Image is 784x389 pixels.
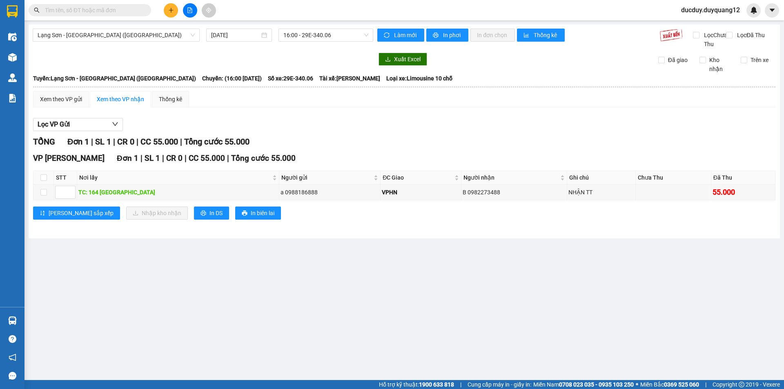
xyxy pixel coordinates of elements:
[7,5,18,18] img: logo-vxr
[206,7,212,13] span: aim
[33,207,120,220] button: sort-ascending[PERSON_NAME] sắp xếp
[382,188,460,197] div: VPHN
[426,29,468,42] button: printerIn phơi
[9,372,16,380] span: message
[701,31,728,49] span: Lọc Chưa Thu
[33,118,123,131] button: Lọc VP Gửi
[636,171,711,184] th: Chưa Thu
[113,137,115,147] span: |
[377,29,424,42] button: syncLàm mới
[164,3,178,18] button: plus
[40,95,82,104] div: Xem theo VP gửi
[419,381,454,388] strong: 1900 633 818
[379,380,454,389] span: Hỗ trợ kỹ thuật:
[117,137,134,147] span: CR 0
[8,94,17,102] img: solution-icon
[636,383,638,386] span: ⚪️
[385,56,391,63] span: download
[180,137,182,147] span: |
[664,381,699,388] strong: 0369 525 060
[38,29,195,41] span: Lạng Sơn - Hà Nội (Limousine)
[200,210,206,217] span: printer
[95,137,111,147] span: SL 1
[9,353,16,361] span: notification
[231,153,296,163] span: Tổng cước 55.000
[460,380,461,389] span: |
[162,153,164,163] span: |
[283,29,368,41] span: 16:00 - 29E-340.06
[765,3,779,18] button: caret-down
[705,380,706,389] span: |
[470,29,515,42] button: In đơn chọn
[202,3,216,18] button: aim
[379,53,427,66] button: downloadXuất Excel
[117,153,138,163] span: Đơn 1
[67,137,89,147] span: Đơn 1
[8,33,17,41] img: warehouse-icon
[268,74,313,83] span: Số xe: 29E-340.06
[468,380,531,389] span: Cung cấp máy in - giấy in:
[126,207,188,220] button: downloadNhập kho nhận
[523,32,530,39] span: bar-chart
[559,381,634,388] strong: 0708 023 035 - 0935 103 250
[136,137,138,147] span: |
[166,153,183,163] span: CR 0
[463,173,559,182] span: Người nhận
[187,7,193,13] span: file-add
[281,188,379,197] div: a 0988186888
[140,153,143,163] span: |
[49,209,114,218] span: [PERSON_NAME] sắp xếp
[159,95,182,104] div: Thống kê
[750,7,757,14] img: icon-new-feature
[91,137,93,147] span: |
[183,3,197,18] button: file-add
[8,73,17,82] img: warehouse-icon
[189,153,225,163] span: CC 55.000
[567,171,635,184] th: Ghi chú
[8,316,17,325] img: warehouse-icon
[9,335,16,343] span: question-circle
[97,95,144,104] div: Xem theo VP nhận
[533,380,634,389] span: Miền Nam
[711,171,775,184] th: Đã Thu
[54,171,77,184] th: STT
[383,173,453,182] span: ĐC Giao
[79,173,271,182] span: Nơi lấy
[45,6,141,15] input: Tìm tên, số ĐT hoặc mã đơn
[242,210,247,217] span: printer
[394,55,421,64] span: Xuất Excel
[185,153,187,163] span: |
[747,56,772,64] span: Trên xe
[145,153,160,163] span: SL 1
[209,209,223,218] span: In DS
[202,74,262,83] span: Chuyến: (16:00 [DATE])
[463,188,566,197] div: B 0982273488
[112,121,118,127] span: down
[251,209,274,218] span: In biên lai
[386,74,452,83] span: Loại xe: Limousine 10 chỗ
[534,31,558,40] span: Thống kê
[319,74,380,83] span: Tài xế: [PERSON_NAME]
[433,32,440,39] span: printer
[40,210,45,217] span: sort-ascending
[675,5,746,15] span: ducduy.duyquang12
[734,31,766,40] span: Lọc Đã Thu
[659,29,683,42] img: 9k=
[78,188,278,197] div: TC: 164 [GEOGRAPHIC_DATA]
[194,207,229,220] button: printerIn DS
[768,7,776,14] span: caret-down
[8,53,17,62] img: warehouse-icon
[706,56,735,73] span: Kho nhận
[227,153,229,163] span: |
[33,153,105,163] span: VP [PERSON_NAME]
[281,173,372,182] span: Người gửi
[384,32,391,39] span: sync
[640,380,699,389] span: Miền Bắc
[34,7,40,13] span: search
[38,119,70,129] span: Lọc VP Gửi
[235,207,281,220] button: printerIn biên lai
[394,31,418,40] span: Làm mới
[713,187,774,198] div: 55.000
[33,137,55,147] span: TỔNG
[33,75,196,82] b: Tuyến: Lạng Sơn - [GEOGRAPHIC_DATA] ([GEOGRAPHIC_DATA])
